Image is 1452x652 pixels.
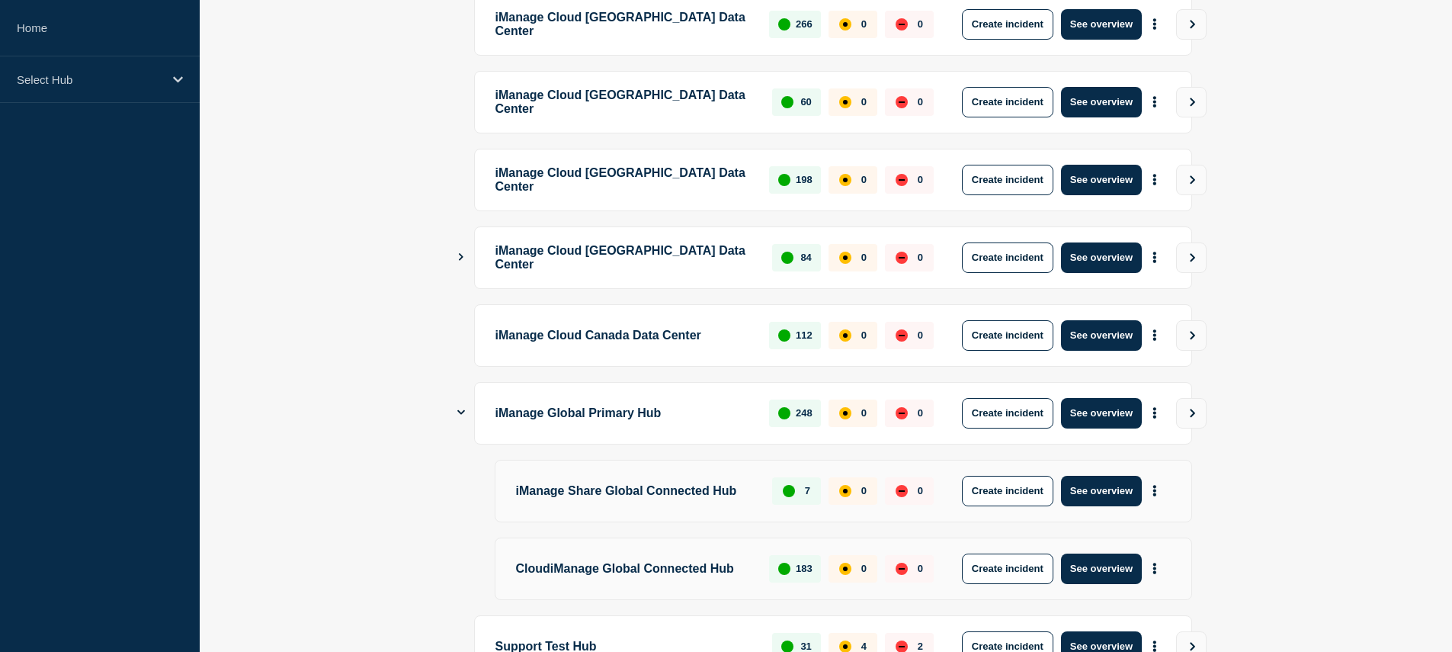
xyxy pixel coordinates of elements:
div: up [781,96,793,108]
button: See overview [1061,554,1142,584]
button: Create incident [962,87,1053,117]
button: See overview [1061,476,1142,506]
p: iManage Cloud [GEOGRAPHIC_DATA] Data Center [495,87,755,117]
p: 183 [796,563,813,574]
div: affected [839,174,851,186]
p: 0 [861,485,867,496]
p: 0 [918,174,923,185]
div: down [896,96,908,108]
div: down [896,18,908,31]
p: iManage Cloud [GEOGRAPHIC_DATA] Data Center [495,9,752,40]
button: More actions [1145,165,1165,194]
div: affected [839,563,851,575]
button: View [1176,320,1207,351]
p: 0 [918,563,923,574]
p: 4 [861,641,867,652]
div: down [896,563,908,575]
p: 248 [796,407,813,419]
p: 112 [796,329,813,341]
div: down [896,407,908,419]
div: down [896,485,908,497]
p: 198 [796,174,813,185]
button: Create incident [962,9,1053,40]
p: CloudiManage Global Connected Hub [516,554,752,584]
button: Create incident [962,476,1053,506]
button: View [1176,398,1207,429]
button: View [1176,87,1207,117]
p: iManage Global Primary Hub [495,398,752,429]
button: More actions [1145,10,1165,38]
button: Create incident [962,398,1053,429]
div: affected [839,18,851,31]
p: 0 [918,18,923,30]
p: 0 [918,329,923,341]
button: Show Connected Hubs [457,407,465,419]
p: 0 [918,485,923,496]
p: Select Hub [17,73,163,86]
div: up [778,174,790,186]
button: More actions [1145,88,1165,116]
p: iManage Cloud Canada Data Center [495,320,752,351]
div: up [783,485,795,497]
button: See overview [1061,320,1142,351]
p: 7 [805,485,810,496]
div: affected [839,485,851,497]
div: affected [839,329,851,342]
div: down [896,329,908,342]
button: Create incident [962,242,1053,273]
button: Create incident [962,554,1053,584]
p: 2 [918,641,923,652]
button: More actions [1145,243,1165,271]
button: See overview [1061,87,1142,117]
div: up [778,329,790,342]
p: 31 [800,641,811,652]
p: 60 [800,96,811,108]
button: View [1176,9,1207,40]
button: More actions [1145,321,1165,349]
div: affected [839,407,851,419]
button: More actions [1145,399,1165,427]
button: Create incident [962,165,1053,195]
p: iManage Share Global Connected Hub [516,476,755,506]
p: iManage Cloud [GEOGRAPHIC_DATA] Data Center [495,165,752,195]
p: 0 [861,407,867,419]
button: View [1176,165,1207,195]
p: 0 [918,252,923,263]
p: 0 [861,174,867,185]
button: More actions [1145,554,1165,583]
button: See overview [1061,165,1142,195]
p: 0 [861,18,867,30]
div: up [778,18,790,31]
p: 0 [861,96,867,108]
button: See overview [1061,242,1142,273]
p: 0 [861,252,867,263]
button: See overview [1061,398,1142,429]
p: 0 [861,329,867,341]
div: up [781,252,793,264]
div: affected [839,252,851,264]
p: 0 [918,407,923,419]
p: 84 [800,252,811,263]
button: See overview [1061,9,1142,40]
button: View [1176,242,1207,273]
button: More actions [1145,477,1165,505]
div: down [896,174,908,186]
p: 0 [861,563,867,574]
button: Create incident [962,320,1053,351]
p: iManage Cloud [GEOGRAPHIC_DATA] Data Center [495,242,755,273]
div: down [896,252,908,264]
button: Show Connected Hubs [457,252,465,263]
div: up [778,563,790,575]
p: 266 [796,18,813,30]
div: affected [839,96,851,108]
p: 0 [918,96,923,108]
div: up [778,407,790,419]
